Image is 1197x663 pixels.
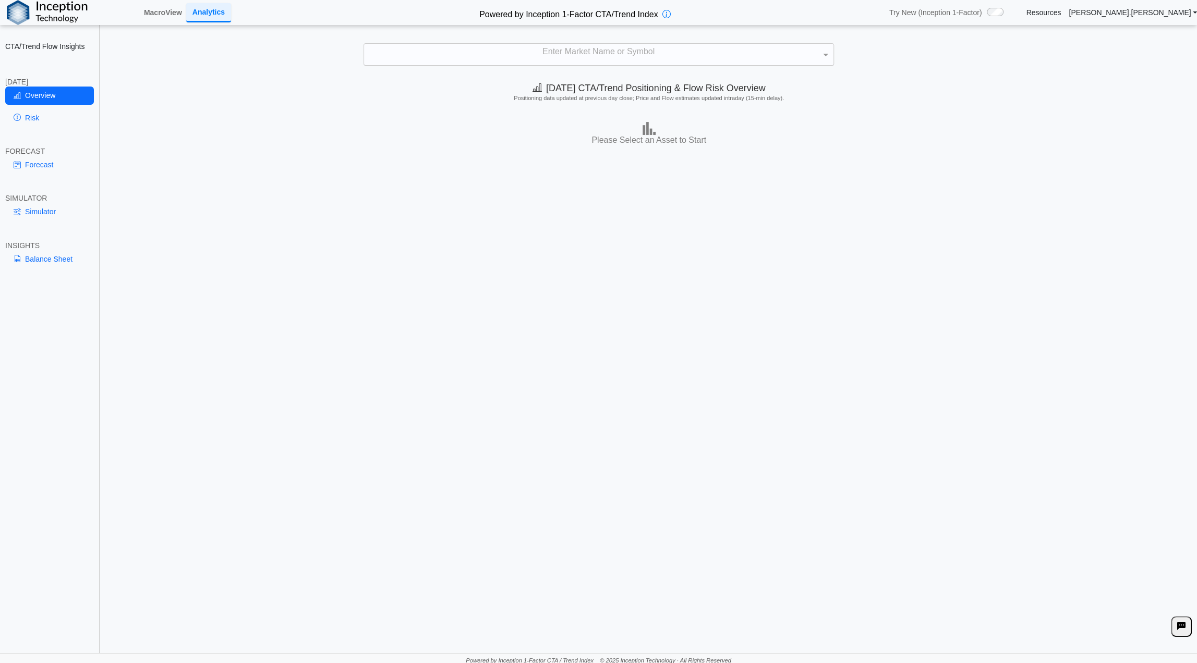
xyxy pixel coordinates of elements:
[889,8,982,17] span: Try New (Inception 1-Factor)
[140,4,186,21] a: MacroView
[643,122,656,135] img: bar-chart.png
[475,5,662,20] h2: Powered by Inception 1-Factor CTA/Trend Index
[5,42,94,51] h2: CTA/Trend Flow Insights
[5,87,94,104] a: Overview
[1026,8,1061,17] a: Resources
[5,203,94,220] a: Simulator
[533,83,766,93] span: [DATE] CTA/Trend Positioning & Flow Risk Overview
[1069,8,1197,17] a: [PERSON_NAME].[PERSON_NAME]
[364,44,833,65] div: Enter Market Name or Symbol
[5,109,94,127] a: Risk
[5,250,94,268] a: Balance Sheet
[5,77,94,87] div: [DATE]
[5,146,94,156] div: FORECAST
[186,3,231,22] a: Analytics
[5,193,94,203] div: SIMULATOR
[103,135,1194,146] h3: Please Select an Asset to Start
[5,241,94,250] div: INSIGHTS
[106,95,1192,102] h5: Positioning data updated at previous day close; Price and Flow estimates updated intraday (15-min...
[5,156,94,174] a: Forecast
